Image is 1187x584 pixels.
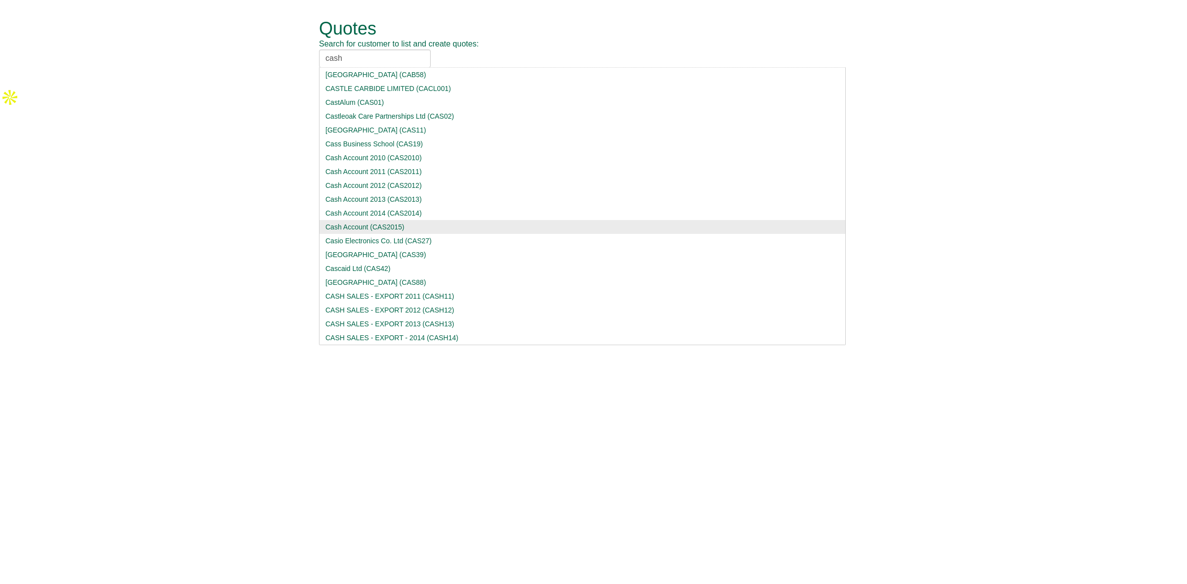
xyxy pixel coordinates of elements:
[325,250,839,260] div: [GEOGRAPHIC_DATA] (CAS39)
[325,139,839,149] div: Cass Business School (CAS19)
[325,264,839,273] div: Cascaid Ltd (CAS42)
[325,153,839,163] div: Cash Account 2010 (CAS2010)
[325,125,839,135] div: [GEOGRAPHIC_DATA] (CAS11)
[319,19,846,39] h1: Quotes
[319,40,479,48] span: Search for customer to list and create quotes:
[325,291,839,301] div: CASH SALES - EXPORT 2011 (CASH11)
[325,305,839,315] div: CASH SALES - EXPORT 2012 (CASH12)
[325,319,839,329] div: CASH SALES - EXPORT 2013 (CASH13)
[325,70,839,80] div: [GEOGRAPHIC_DATA] (CAB58)
[325,333,839,343] div: CASH SALES - EXPORT - 2014 (CASH14)
[325,222,839,232] div: Cash Account (CAS2015)
[325,167,839,177] div: Cash Account 2011 (CAS2011)
[325,180,839,190] div: Cash Account 2012 (CAS2012)
[325,277,839,287] div: [GEOGRAPHIC_DATA] (CAS88)
[325,194,839,204] div: Cash Account 2013 (CAS2013)
[325,208,839,218] div: Cash Account 2014 (CAS2014)
[325,236,839,246] div: Casio Electronics Co. Ltd (CAS27)
[325,111,839,121] div: Castleoak Care Partnerships Ltd (CAS02)
[325,97,839,107] div: CastAlum (CAS01)
[325,84,839,93] div: CASTLE CARBIDE LIMITED (CACL001)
